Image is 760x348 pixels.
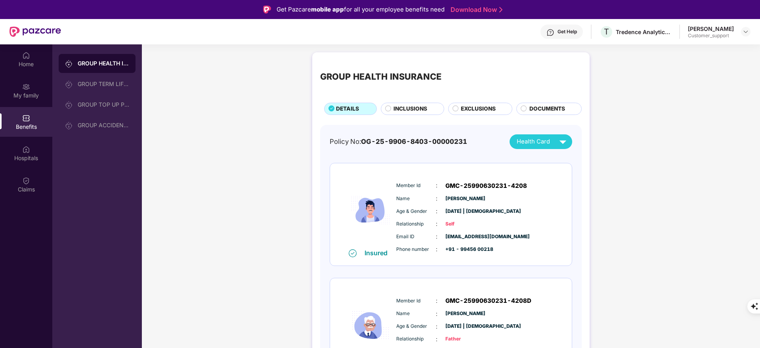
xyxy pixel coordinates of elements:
[349,249,357,257] img: svg+xml;base64,PHN2ZyB4bWxucz0iaHR0cDovL3d3dy53My5vcmcvMjAwMC9zdmciIHdpZHRoPSIxNiIgaGVpZ2h0PSIxNi...
[10,27,61,37] img: New Pazcare Logo
[65,122,73,130] img: svg+xml;base64,PHN2ZyB3aWR0aD0iMjAiIGhlaWdodD0iMjAiIHZpZXdCb3g9IjAgMCAyMCAyMCIgZmlsbD0ibm9uZSIgeG...
[688,25,734,33] div: [PERSON_NAME]
[22,52,30,59] img: svg+xml;base64,PHN2ZyBpZD0iSG9tZSIgeG1sbnM9Imh0dHA6Ly93d3cudzMub3JnLzIwMDAvc3ZnIiB3aWR0aD0iMjAiIG...
[743,29,749,35] img: svg+xml;base64,PHN2ZyBpZD0iRHJvcGRvd24tMzJ4MzIiIHhtbG5zPSJodHRwOi8vd3d3LnczLm9yZy8yMDAwL3N2ZyIgd2...
[436,245,437,254] span: :
[396,246,436,253] span: Phone number
[510,134,572,149] button: Health Card
[436,207,437,216] span: :
[320,70,441,83] div: GROUP HEALTH INSURANCE
[396,310,436,317] span: Name
[365,249,392,257] div: Insured
[396,208,436,215] span: Age & Gender
[396,182,436,189] span: Member Id
[347,172,394,249] img: icon
[78,81,129,87] div: GROUP TERM LIFE INSURANCE
[78,101,129,108] div: GROUP TOP UP POLICY
[556,135,570,149] img: svg+xml;base64,PHN2ZyB4bWxucz0iaHR0cDovL3d3dy53My5vcmcvMjAwMC9zdmciIHZpZXdCb3g9IjAgMCAyNCAyNCIgd2...
[65,101,73,109] img: svg+xml;base64,PHN2ZyB3aWR0aD0iMjAiIGhlaWdodD0iMjAiIHZpZXdCb3g9IjAgMCAyMCAyMCIgZmlsbD0ibm9uZSIgeG...
[393,105,427,113] span: INCLUSIONS
[445,181,527,191] span: GMC-25990630231-4208
[616,28,671,36] div: Tredence Analytics Solutions Private Limited
[65,60,73,68] img: svg+xml;base64,PHN2ZyB3aWR0aD0iMjAiIGhlaWdodD0iMjAiIHZpZXdCb3g9IjAgMCAyMCAyMCIgZmlsbD0ibm9uZSIgeG...
[445,310,485,317] span: [PERSON_NAME]
[499,6,502,14] img: Stroke
[78,122,129,128] div: GROUP ACCIDENTAL INSURANCE
[311,6,344,13] strong: mobile app
[330,136,467,147] div: Policy No:
[546,29,554,36] img: svg+xml;base64,PHN2ZyBpZD0iSGVscC0zMngzMiIgeG1sbnM9Imh0dHA6Ly93d3cudzMub3JnLzIwMDAvc3ZnIiB3aWR0aD...
[65,80,73,88] img: svg+xml;base64,PHN2ZyB3aWR0aD0iMjAiIGhlaWdodD0iMjAiIHZpZXdCb3g9IjAgMCAyMCAyMCIgZmlsbD0ibm9uZSIgeG...
[336,105,359,113] span: DETAILS
[445,195,485,203] span: [PERSON_NAME]
[436,310,437,318] span: :
[361,138,467,145] span: OG-25-9906-8403-00000231
[436,220,437,228] span: :
[396,220,436,228] span: Relationship
[436,335,437,344] span: :
[445,208,485,215] span: [DATE] | [DEMOGRAPHIC_DATA]
[396,323,436,330] span: Age & Gender
[445,220,485,228] span: Self
[517,137,550,146] span: Health Card
[277,5,445,14] div: Get Pazcare for all your employee benefits need
[436,194,437,203] span: :
[22,83,30,91] img: svg+xml;base64,PHN2ZyB3aWR0aD0iMjAiIGhlaWdodD0iMjAiIHZpZXdCb3g9IjAgMCAyMCAyMCIgZmlsbD0ibm9uZSIgeG...
[396,195,436,203] span: Name
[688,33,734,39] div: Customer_support
[604,27,609,36] span: T
[22,145,30,153] img: svg+xml;base64,PHN2ZyBpZD0iSG9zcGl0YWxzIiB4bWxucz0iaHR0cDovL3d3dy53My5vcmcvMjAwMC9zdmciIHdpZHRoPS...
[445,233,485,241] span: [EMAIL_ADDRESS][DOMAIN_NAME]
[436,322,437,331] span: :
[436,232,437,241] span: :
[445,246,485,253] span: +91 - 99456 00218
[445,296,531,306] span: GMC-25990630231-4208D
[461,105,496,113] span: EXCLUSIONS
[22,177,30,185] img: svg+xml;base64,PHN2ZyBpZD0iQ2xhaW0iIHhtbG5zPSJodHRwOi8vd3d3LnczLm9yZy8yMDAwL3N2ZyIgd2lkdGg9IjIwIi...
[396,297,436,305] span: Member Id
[529,105,565,113] span: DOCUMENTS
[436,181,437,190] span: :
[78,59,129,67] div: GROUP HEALTH INSURANCE
[436,296,437,305] span: :
[445,323,485,330] span: [DATE] | [DEMOGRAPHIC_DATA]
[396,233,436,241] span: Email ID
[263,6,271,13] img: Logo
[445,335,485,343] span: Father
[558,29,577,35] div: Get Help
[22,114,30,122] img: svg+xml;base64,PHN2ZyBpZD0iQmVuZWZpdHMiIHhtbG5zPSJodHRwOi8vd3d3LnczLm9yZy8yMDAwL3N2ZyIgd2lkdGg9Ij...
[451,6,500,14] a: Download Now
[396,335,436,343] span: Relationship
